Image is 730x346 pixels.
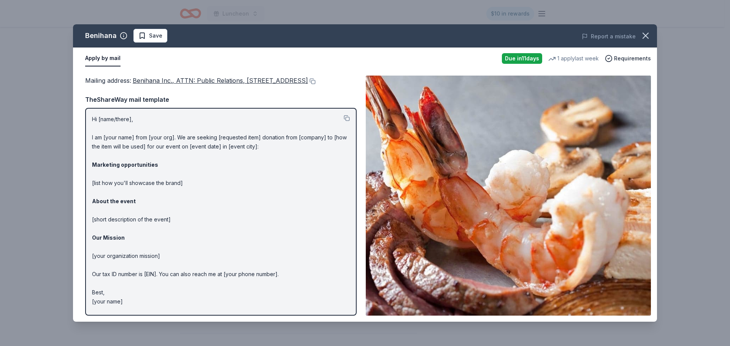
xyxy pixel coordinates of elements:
div: Due in 11 days [502,53,542,64]
p: Hi [name/there], I am [your name] from [your org]. We are seeking [requested item] donation from ... [92,115,350,306]
div: 1 apply last week [548,54,599,63]
strong: About the event [92,198,136,204]
div: TheShareWay mail template [85,95,357,104]
div: Mailing address : [85,76,357,85]
button: Save [133,29,167,43]
img: Image for Benihana [366,76,651,316]
strong: Marketing opportunities [92,161,158,168]
button: Report a mistake [582,32,636,41]
span: Requirements [614,54,651,63]
strong: Our Mission [92,234,125,241]
span: Benihana Inc., ATTN: Public Relations, [STREET_ADDRESS] [133,77,308,84]
button: Apply by mail [85,51,121,66]
div: Benihana [85,30,117,42]
button: Requirements [605,54,651,63]
span: Save [149,31,162,40]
